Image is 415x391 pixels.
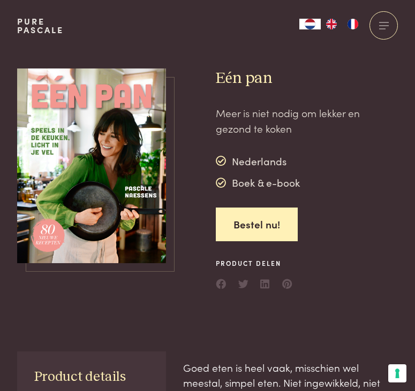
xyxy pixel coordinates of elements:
[299,19,364,29] aside: Language selected: Nederlands
[299,19,321,29] a: NL
[216,68,398,88] h2: Eén pan
[17,17,64,34] a: PurePascale
[216,208,298,241] a: Bestel nu!
[342,19,364,29] a: FR
[321,19,364,29] ul: Language list
[299,19,321,29] div: Language
[34,370,126,384] span: Product details
[216,175,300,191] div: Boek & e-book
[388,364,406,382] button: Uw voorkeuren voor toestemming voor trackingtechnologieën
[216,153,300,169] div: Nederlands
[216,105,398,136] p: Meer is niet nodig om lekker en gezond te koken
[17,68,166,263] img: https://admin.purepascale.com/wp-content/uploads/2025/07/een-pan-voorbeeldcover.png
[216,258,293,268] span: Product delen
[321,19,342,29] a: EN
